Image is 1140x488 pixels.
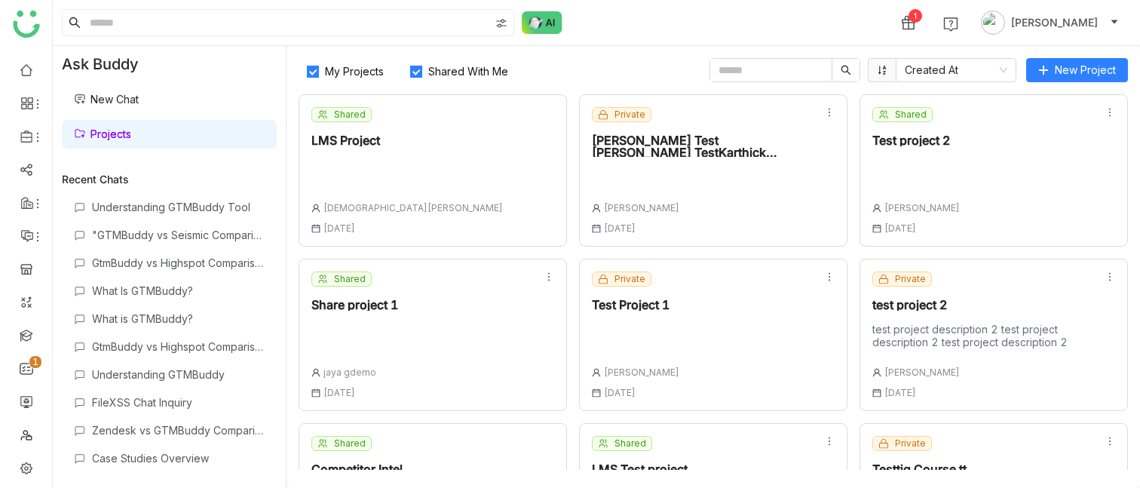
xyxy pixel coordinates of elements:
[614,272,645,286] span: Private
[604,367,679,378] span: [PERSON_NAME]
[311,134,503,146] div: LMS Project
[495,17,507,29] img: search-type.svg
[604,202,679,213] span: [PERSON_NAME]
[311,463,403,475] div: Competitor Intel
[1055,62,1116,78] span: New Project
[319,65,390,78] span: My Projects
[1011,14,1098,31] span: [PERSON_NAME]
[74,127,131,140] a: Projects
[895,108,927,121] span: Shared
[592,463,688,475] div: LMS Test project
[604,223,636,234] span: [DATE]
[92,312,265,325] div: What is GTMBuddy?
[884,367,960,378] span: [PERSON_NAME]
[62,173,277,186] div: Recent Chats
[614,437,646,450] span: Shared
[895,437,926,450] span: Private
[53,46,286,82] div: Ask Buddy
[92,424,265,437] div: Zendesk vs GTMBuddy Comparison
[323,202,503,213] span: [DEMOGRAPHIC_DATA][PERSON_NAME]
[323,367,376,378] span: jaya gdemo
[92,229,265,241] div: "GTMBuddy vs Seismic Comparison"
[981,11,1005,35] img: avatar
[74,93,139,106] a: New Chat
[92,256,265,269] div: GtmBuddy vs Highspot Comparison
[604,387,636,398] span: [DATE]
[92,368,265,381] div: Understanding GTMBuddy
[92,201,265,213] div: Understanding GTMBuddy Tool
[334,272,366,286] span: Shared
[872,463,967,475] div: Testtig Course tt
[92,396,265,409] div: FileXSS Chat Inquiry
[592,134,812,157] div: [PERSON_NAME] Test [PERSON_NAME] TestKarthick TestKarthick TestKarthick Test
[978,11,1122,35] button: [PERSON_NAME]
[592,299,679,311] div: Test Project 1
[1026,58,1128,82] button: New Project
[92,452,265,465] div: Case Studies Overview
[13,11,40,38] img: logo
[909,9,922,23] div: 1
[311,299,398,311] div: Share project 1
[872,299,1092,311] div: test project 2
[905,59,1007,81] nz-select-item: Created At
[323,223,355,234] span: [DATE]
[884,223,916,234] span: [DATE]
[943,17,958,32] img: help.svg
[29,356,41,368] nz-badge-sup: 1
[614,108,645,121] span: Private
[895,272,926,286] span: Private
[522,11,562,34] img: ask-buddy-normal.svg
[884,202,960,213] span: [PERSON_NAME]
[872,134,960,146] div: Test project 2
[323,387,355,398] span: [DATE]
[92,284,265,297] div: What Is GTMBuddy?
[92,340,265,353] div: GtmBuddy vs Highspot Comparison
[422,65,514,78] span: Shared With Me
[884,387,916,398] span: [DATE]
[334,108,366,121] span: Shared
[872,323,1092,348] div: test project description 2 test project description 2 test project description 2
[32,354,38,370] p: 1
[334,437,366,450] span: Shared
